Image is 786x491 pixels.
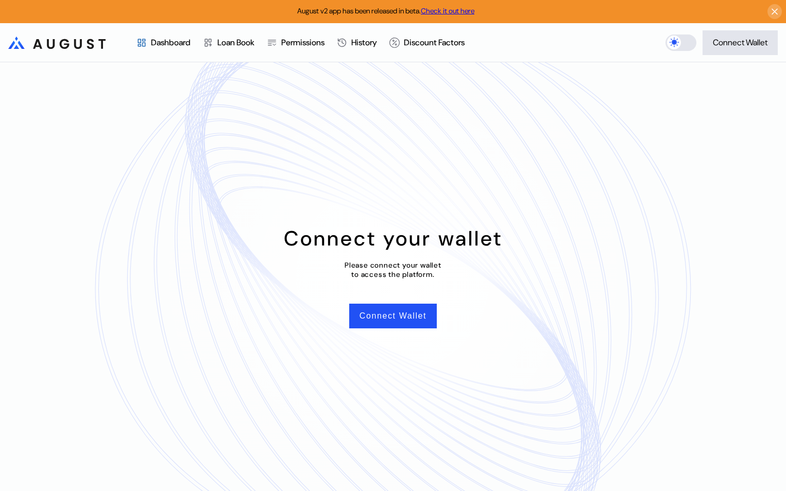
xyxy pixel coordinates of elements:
div: Please connect your wallet to access the platform. [345,260,441,279]
div: Permissions [281,37,324,48]
a: Loan Book [197,24,261,62]
button: Connect Wallet [349,304,437,328]
div: Discount Factors [404,37,465,48]
button: Connect Wallet [703,30,778,55]
div: Connect your wallet [284,225,503,252]
span: August v2 app has been released in beta. [297,6,474,15]
a: Discount Factors [383,24,471,62]
div: Loan Book [217,37,254,48]
div: Dashboard [151,37,191,48]
div: Connect Wallet [713,37,767,48]
a: Permissions [261,24,331,62]
a: History [331,24,383,62]
a: Check it out here [421,6,474,15]
div: History [351,37,377,48]
a: Dashboard [130,24,197,62]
